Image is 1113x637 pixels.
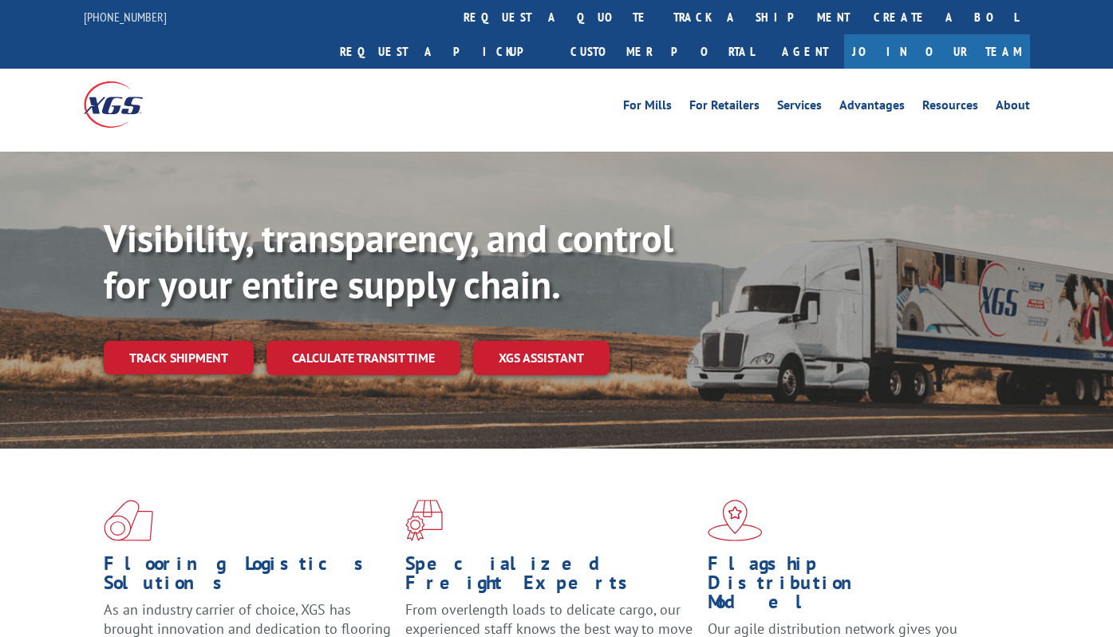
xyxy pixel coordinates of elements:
[766,34,844,69] a: Agent
[996,99,1030,117] a: About
[405,500,443,541] img: xgs-icon-focused-on-flooring-red
[104,554,393,600] h1: Flooring Logistics Solutions
[777,99,822,117] a: Services
[104,500,153,541] img: xgs-icon-total-supply-chain-intelligence-red
[473,341,610,375] a: XGS ASSISTANT
[689,99,760,117] a: For Retailers
[104,213,673,309] b: Visibility, transparency, and control for your entire supply chain.
[104,341,254,374] a: Track shipment
[922,99,978,117] a: Resources
[844,34,1030,69] a: Join Our Team
[84,9,167,25] a: [PHONE_NUMBER]
[405,554,695,600] h1: Specialized Freight Experts
[266,341,460,375] a: Calculate transit time
[708,500,763,541] img: xgs-icon-flagship-distribution-model-red
[623,99,672,117] a: For Mills
[839,99,905,117] a: Advantages
[558,34,766,69] a: Customer Portal
[708,554,997,619] h1: Flagship Distribution Model
[328,34,558,69] a: Request a pickup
